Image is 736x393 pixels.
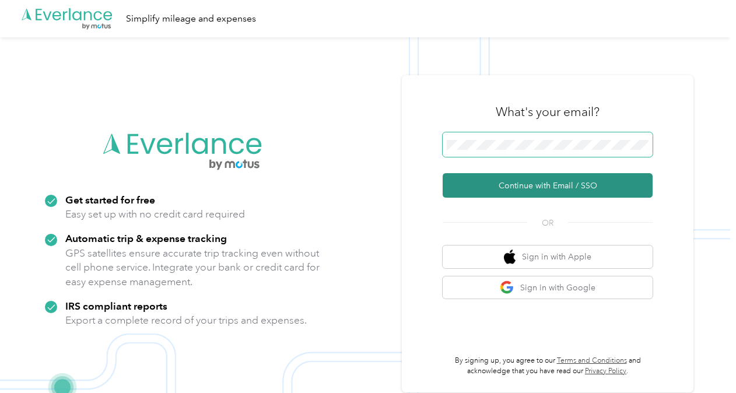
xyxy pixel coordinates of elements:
div: Simplify mileage and expenses [126,12,256,26]
strong: Get started for free [65,194,155,206]
button: Continue with Email / SSO [443,173,653,198]
a: Privacy Policy [585,367,626,376]
button: google logoSign in with Google [443,276,653,299]
img: google logo [500,280,514,295]
p: Export a complete record of your trips and expenses. [65,313,307,328]
strong: IRS compliant reports [65,300,167,312]
img: apple logo [504,250,516,264]
span: OR [527,217,568,229]
a: Terms and Conditions [557,356,627,365]
strong: Automatic trip & expense tracking [65,232,227,244]
h3: What's your email? [496,104,600,120]
p: GPS satellites ensure accurate trip tracking even without cell phone service. Integrate your bank... [65,246,320,289]
p: By signing up, you agree to our and acknowledge that you have read our . [443,356,653,376]
p: Easy set up with no credit card required [65,207,245,222]
button: apple logoSign in with Apple [443,245,653,268]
